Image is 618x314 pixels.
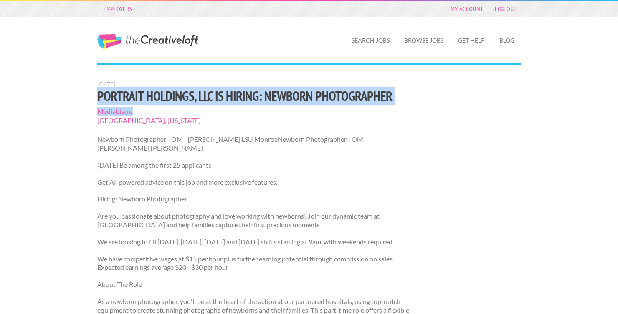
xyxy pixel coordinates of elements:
[345,31,396,50] a: Search Jobs
[97,195,412,203] p: Hiring: Newborn Photographer
[97,280,412,289] p: About The Role
[97,238,412,246] p: We are looking to fill [DATE], [DATE], [DATE] and [DATE] shifts starting at 9am, with weekends re...
[97,34,198,49] a: The Creative Loft
[451,31,491,50] a: Get Help
[97,107,412,116] span: Mediabistro
[493,31,521,50] a: Blog
[97,80,115,88] span: [DATE]
[97,212,412,229] p: Are you passionate about photography and love working with newborns? Join our dynamic team at [GE...
[97,178,412,187] p: Get AI-powered advice on this job and more exclusive features.
[97,135,412,153] p: Newborn Photographer - OM - [PERSON_NAME] LSU MonroeNewborn Photographer - OM - [PERSON_NAME] [PE...
[97,255,412,272] p: We have competitive wages at $15 per hour plus further earning potential through commission on sa...
[97,88,412,103] h1: PORTRAIT HOLDINGS, LLC is hiring: Newborn Photographer
[97,116,412,125] span: [GEOGRAPHIC_DATA], [US_STATE]
[97,161,412,170] p: [DATE] Be among the first 25 applicants
[99,3,137,15] a: Employers
[398,31,450,50] a: Browse Jobs
[446,3,487,15] a: My Account
[491,3,521,15] a: Log Out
